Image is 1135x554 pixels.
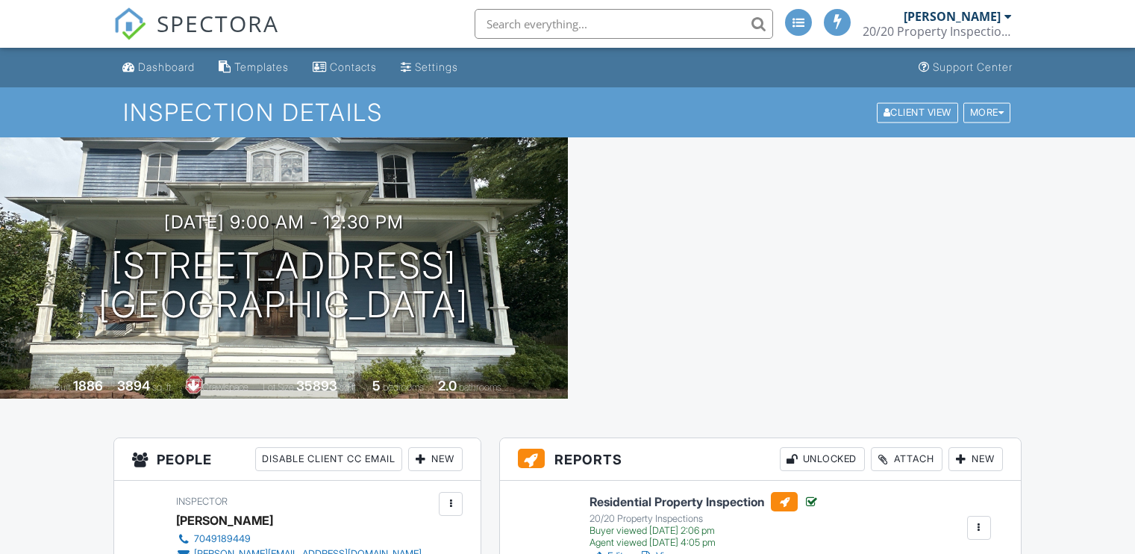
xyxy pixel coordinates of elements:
div: More [963,102,1011,122]
a: Templates [213,54,295,81]
div: Agent viewed [DATE] 4:05 pm [590,537,819,549]
div: New [948,447,1003,471]
div: [PERSON_NAME] [176,509,273,532]
div: Buyer viewed [DATE] 2:06 pm [590,525,819,537]
div: Settings [415,60,458,73]
span: Built [54,382,71,393]
div: 35893 [296,378,337,393]
a: SPECTORA [113,20,279,52]
input: Search everything... [475,9,773,39]
div: Support Center [933,60,1013,73]
div: 20/20 Property Inspections [590,513,819,525]
span: Lot Size [263,382,294,393]
span: SPECTORA [157,7,279,39]
a: Support Center [913,54,1019,81]
span: Inspector [176,496,228,507]
a: 7049189449 [176,532,422,547]
span: bedrooms [383,382,424,393]
div: Disable Client CC Email [255,447,402,471]
div: Attach [871,447,942,471]
div: 3894 [117,378,150,393]
h1: Inspection Details [123,99,1012,125]
h6: Residential Property Inspection [590,492,819,511]
a: Client View [875,106,962,117]
div: [PERSON_NAME] [904,9,1001,24]
div: Templates [234,60,289,73]
span: bathrooms [459,382,501,393]
a: Dashboard [116,54,201,81]
div: Dashboard [138,60,195,73]
div: Contacts [330,60,377,73]
div: Unlocked [780,447,865,471]
h3: People [114,438,481,481]
div: Client View [877,102,958,122]
h3: [DATE] 9:00 am - 12:30 pm [164,212,404,232]
span: sq.ft. [340,382,358,393]
a: Settings [395,54,464,81]
h3: Reports [500,438,1021,481]
div: 5 [372,378,381,393]
div: 2.0 [438,378,457,393]
div: 1886 [73,378,103,393]
img: The Best Home Inspection Software - Spectora [113,7,146,40]
h1: [STREET_ADDRESS] [GEOGRAPHIC_DATA] [99,246,469,326]
a: Contacts [307,54,383,81]
div: 7049189449 [194,533,251,545]
a: Residential Property Inspection 20/20 Property Inspections Buyer viewed [DATE] 2:06 pm Agent view... [590,492,819,549]
span: sq. ft. [152,382,173,393]
span: crawlspace [202,382,248,393]
div: New [408,447,463,471]
div: 20/20 Property Inspections [863,24,1012,39]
